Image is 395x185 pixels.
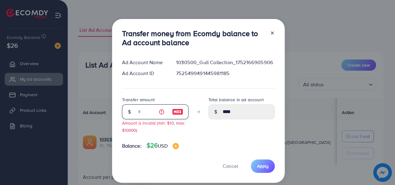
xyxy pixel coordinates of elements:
[147,142,179,149] h4: $26
[257,163,269,169] span: Apply
[117,70,171,77] div: Ad Account ID
[122,120,185,133] small: Amount is invalid (min: $10, max: $10000)
[122,29,265,47] h3: Transfer money from Ecomdy balance to Ad account balance
[215,159,246,173] button: Cancel
[251,159,275,173] button: Apply
[122,142,142,149] span: Balance:
[122,97,155,103] label: Transfer amount
[158,142,167,149] span: USD
[208,97,264,103] label: Total balance in ad account
[172,108,183,116] img: image
[171,59,279,66] div: 1030500_Gull Collection_1752166905906
[173,143,179,149] img: image
[223,163,238,169] span: Cancel
[117,59,171,66] div: Ad Account Name
[171,70,279,77] div: 7525499491445981185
